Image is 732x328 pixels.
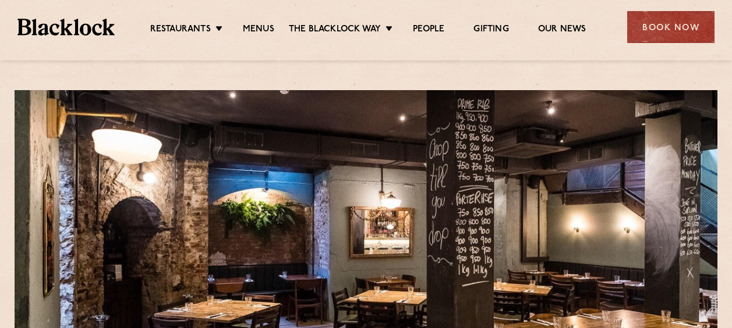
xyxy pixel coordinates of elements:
a: Gifting [473,24,508,37]
a: Menus [243,24,274,37]
a: Restaurants [150,24,211,37]
a: People [413,24,444,37]
a: The Blacklock Way [289,24,381,37]
img: BL_Textured_Logo-footer-cropped.svg [17,19,115,35]
a: Our News [538,24,586,37]
div: Book Now [627,11,715,43]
